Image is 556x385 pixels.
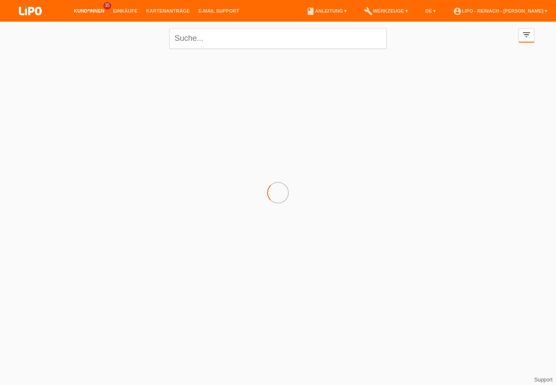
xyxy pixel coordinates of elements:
[421,8,440,13] a: DE ▾
[534,377,553,383] a: Support
[522,30,531,39] i: filter_list
[194,8,244,13] a: E-Mail Support
[109,8,142,13] a: Einkäufe
[306,7,315,16] i: book
[364,7,373,16] i: build
[453,7,462,16] i: account_circle
[449,8,552,13] a: account_circleLIPO - Reinach - [PERSON_NAME] ▾
[103,2,111,10] span: 35
[360,8,412,13] a: buildWerkzeuge ▾
[302,8,351,13] a: bookAnleitung ▾
[169,28,387,49] input: Suche...
[9,18,52,24] a: LIPO pay
[69,8,109,13] a: Kund*innen
[142,8,194,13] a: Kartenanträge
